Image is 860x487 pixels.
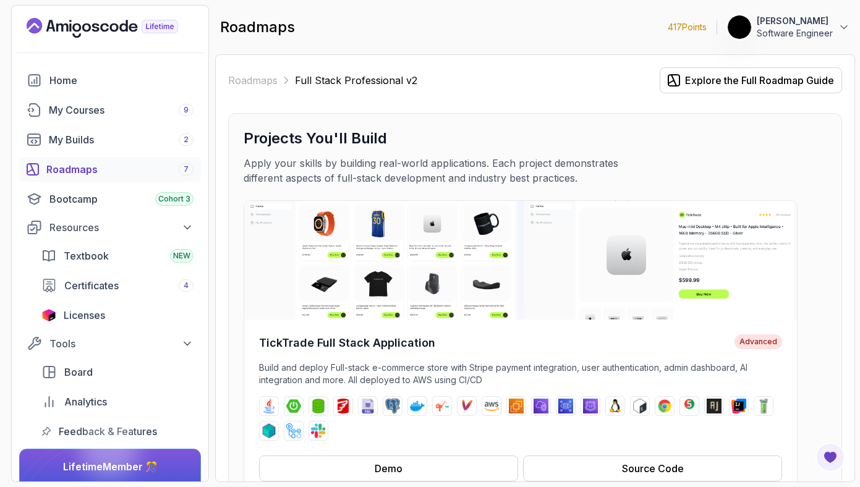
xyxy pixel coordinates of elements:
div: My Builds [49,132,194,147]
p: Build and deploy Full-stack e-commerce store with Stripe payment integration, user authentication... [259,362,782,386]
img: chrome logo [657,399,672,413]
span: Textbook [64,248,109,263]
img: vpc logo [534,399,548,413]
div: Resources [49,220,194,235]
a: board [34,360,201,384]
img: sql logo [360,399,375,413]
img: intellij logo [731,399,746,413]
span: Advanced [734,334,782,349]
p: Apply your skills by building real-world applications. Each project demonstrates different aspect... [244,156,659,185]
a: textbook [34,244,201,268]
img: maven logo [459,399,474,413]
img: mockito logo [756,399,771,413]
div: Roadmaps [46,162,194,177]
a: Roadmaps [228,73,278,88]
img: bash logo [632,399,647,413]
button: Open Feedback Button [815,443,845,472]
div: My Courses [49,103,194,117]
p: 417 Points [668,21,707,33]
a: analytics [34,389,201,414]
img: user profile image [728,15,751,39]
a: Landing page [27,18,206,38]
p: Software Engineer [757,27,833,40]
div: Explore the Full Roadmap Guide [685,73,834,88]
img: java logo [262,399,276,413]
img: aws logo [484,399,499,413]
span: 2 [184,135,189,145]
span: Board [64,365,93,379]
img: assertj logo [707,399,722,413]
div: Source Code [622,461,684,476]
h4: TickTrade Full Stack Application [259,334,435,352]
button: Source Code [523,455,782,481]
a: roadmaps [19,157,201,182]
img: linux logo [608,399,623,413]
div: Tools [49,336,194,351]
img: docker logo [410,399,425,413]
button: Explore the Full Roadmap Guide [660,67,842,93]
img: TickTrade Full Stack Application [244,201,797,320]
p: [PERSON_NAME] [757,15,833,27]
a: home [19,68,201,93]
span: 4 [184,281,189,290]
p: Full Stack Professional v2 [295,73,417,88]
img: testcontainers logo [262,423,276,438]
img: rds logo [558,399,573,413]
span: 7 [184,164,189,174]
img: spring-data-jpa logo [311,399,326,413]
img: github-actions logo [286,423,301,438]
img: flyway logo [336,399,351,413]
img: jib logo [435,399,449,413]
a: certificates [34,273,201,298]
span: Feedback & Features [59,424,157,439]
img: ec2 logo [509,399,524,413]
button: user profile image[PERSON_NAME]Software Engineer [727,15,850,40]
button: Demo [259,455,518,481]
a: courses [19,98,201,122]
div: Bootcamp [49,192,194,206]
span: Analytics [64,394,107,409]
a: feedback [34,419,201,444]
span: Licenses [64,308,105,323]
a: bootcamp [19,187,201,211]
a: builds [19,127,201,152]
span: 9 [184,105,189,115]
img: route53 logo [583,399,598,413]
div: Demo [375,461,402,476]
img: slack logo [311,423,326,438]
img: jetbrains icon [41,309,56,321]
span: Cohort 3 [158,194,190,204]
span: Certificates [64,278,119,293]
button: Tools [19,332,201,355]
span: NEW [173,251,190,261]
img: postgres logo [385,399,400,413]
div: Home [49,73,194,88]
img: spring-boot logo [286,399,301,413]
h2: roadmaps [220,17,295,37]
img: junit logo [682,399,697,413]
button: Resources [19,216,201,239]
a: licenses [34,303,201,328]
h3: Projects You'll Build [244,129,827,148]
